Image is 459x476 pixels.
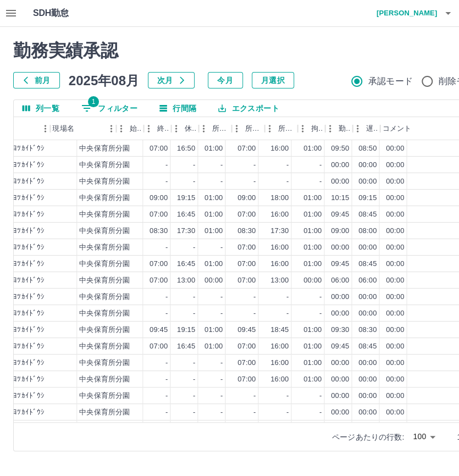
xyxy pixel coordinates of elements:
div: 07:00 [237,341,256,352]
div: 19:15 [177,193,195,203]
button: メニュー [140,120,157,137]
div: 01:00 [303,374,322,385]
div: ﾖﾂｶｲﾄﾞｳｼ [13,259,45,269]
button: 行間隔 [151,100,205,117]
div: - [286,176,289,187]
div: 16:00 [270,143,289,154]
div: 08:30 [358,325,377,335]
div: 休憩 [184,117,196,140]
div: 00:00 [386,209,404,220]
div: 10:15 [331,193,349,203]
div: 拘束 [311,117,323,140]
div: - [220,176,223,187]
div: - [165,176,168,187]
div: 中央保育所分園 [79,407,130,418]
div: 00:00 [358,358,377,368]
div: 00:00 [386,407,404,418]
div: - [220,308,223,319]
div: 01:00 [204,325,223,335]
div: 08:30 [150,226,168,236]
div: 19:15 [177,325,195,335]
div: - [286,292,289,302]
button: 列選択 [14,100,68,117]
div: 00:00 [331,308,349,319]
div: 拘束 [297,117,325,140]
div: - [319,160,322,170]
div: - [220,391,223,401]
div: 09:00 [150,193,168,203]
div: - [165,242,168,253]
div: 勤務 [325,117,352,140]
div: 00:00 [358,292,377,302]
div: 所定休憩 [278,117,295,140]
button: エクスポート [209,100,287,117]
div: 所定終業 [245,117,262,140]
div: 09:45 [150,325,168,335]
span: 1 [88,96,99,107]
div: 07:00 [237,358,256,368]
div: 00:00 [358,242,377,253]
div: ﾖﾂｶｲﾄﾞｳｼ [13,391,45,401]
div: - [193,176,195,187]
div: - [165,292,168,302]
div: 00:00 [386,308,404,319]
div: - [220,160,223,170]
div: 00:00 [331,358,349,368]
div: 00:00 [386,242,404,253]
div: 01:00 [303,259,322,269]
div: - [165,160,168,170]
div: 16:00 [270,259,289,269]
div: 00:00 [386,259,404,269]
div: 00:00 [331,292,349,302]
div: 18:45 [270,325,289,335]
div: - [253,160,256,170]
button: 今月 [208,72,243,88]
div: 00:00 [331,242,349,253]
div: - [253,391,256,401]
div: 17:30 [177,226,195,236]
div: 00:00 [386,325,404,335]
div: - [286,308,289,319]
div: - [319,391,322,401]
div: - [220,242,223,253]
div: 09:45 [331,341,349,352]
div: 16:45 [177,341,195,352]
div: 休憩 [171,117,198,140]
button: メニュー [349,120,366,137]
div: ﾖﾂｶｲﾄﾞｳｼ [13,308,45,319]
div: 00:00 [204,275,223,286]
div: - [193,292,195,302]
div: - [253,292,256,302]
div: 01:00 [303,358,322,368]
div: 00:00 [331,374,349,385]
div: 08:50 [358,143,377,154]
div: - [220,407,223,418]
div: 所定休憩 [264,117,297,140]
div: - [319,292,322,302]
div: 現場名 [50,117,116,140]
div: 00:00 [358,374,377,385]
div: 中央保育所分園 [79,193,130,203]
div: 09:15 [358,193,377,203]
div: 01:00 [303,325,322,335]
button: メニュー [322,120,338,137]
h5: 2025年08月 [69,72,139,88]
div: - [319,308,322,319]
div: 中央保育所分園 [79,374,130,385]
div: 01:00 [204,209,223,220]
div: 13:00 [177,275,195,286]
div: 中央保育所分園 [79,308,130,319]
div: ﾖﾂｶｲﾄﾞｳｼ [13,160,45,170]
div: - [193,407,195,418]
div: コメント [382,117,411,140]
button: フィルター表示 [73,100,146,117]
div: ﾖﾂｶｲﾄﾞｳｼ [13,275,45,286]
div: 00:00 [358,407,377,418]
div: 中央保育所分園 [79,160,130,170]
div: 16:00 [270,358,289,368]
div: 01:00 [204,193,223,203]
div: ﾖﾂｶｲﾄﾞｳｼ [13,325,45,335]
div: - [193,308,195,319]
div: ﾖﾂｶｲﾄﾞｳｼ [13,374,45,385]
div: - [319,176,322,187]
